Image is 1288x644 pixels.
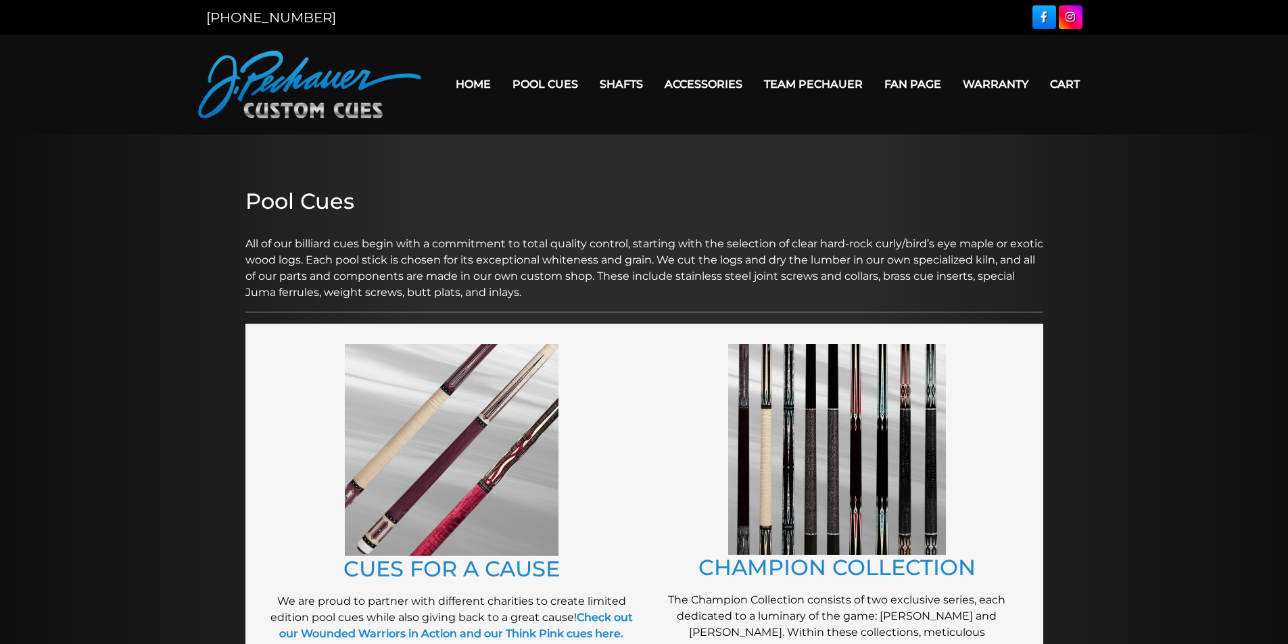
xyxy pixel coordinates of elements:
a: CHAMPION COLLECTION [698,554,976,580]
a: [PHONE_NUMBER] [206,9,336,26]
a: Home [445,67,502,101]
p: We are proud to partner with different charities to create limited edition pool cues while also g... [266,593,638,642]
a: Pool Cues [502,67,589,101]
a: Team Pechauer [753,67,874,101]
a: Warranty [952,67,1039,101]
a: Accessories [654,67,753,101]
h2: Pool Cues [245,189,1043,214]
a: Cart [1039,67,1091,101]
a: Fan Page [874,67,952,101]
a: Shafts [589,67,654,101]
img: Pechauer Custom Cues [198,51,421,118]
p: All of our billiard cues begin with a commitment to total quality control, starting with the sele... [245,220,1043,301]
a: CUES FOR A CAUSE [343,555,560,582]
a: Check out our Wounded Warriors in Action and our Think Pink cues here. [279,611,633,640]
